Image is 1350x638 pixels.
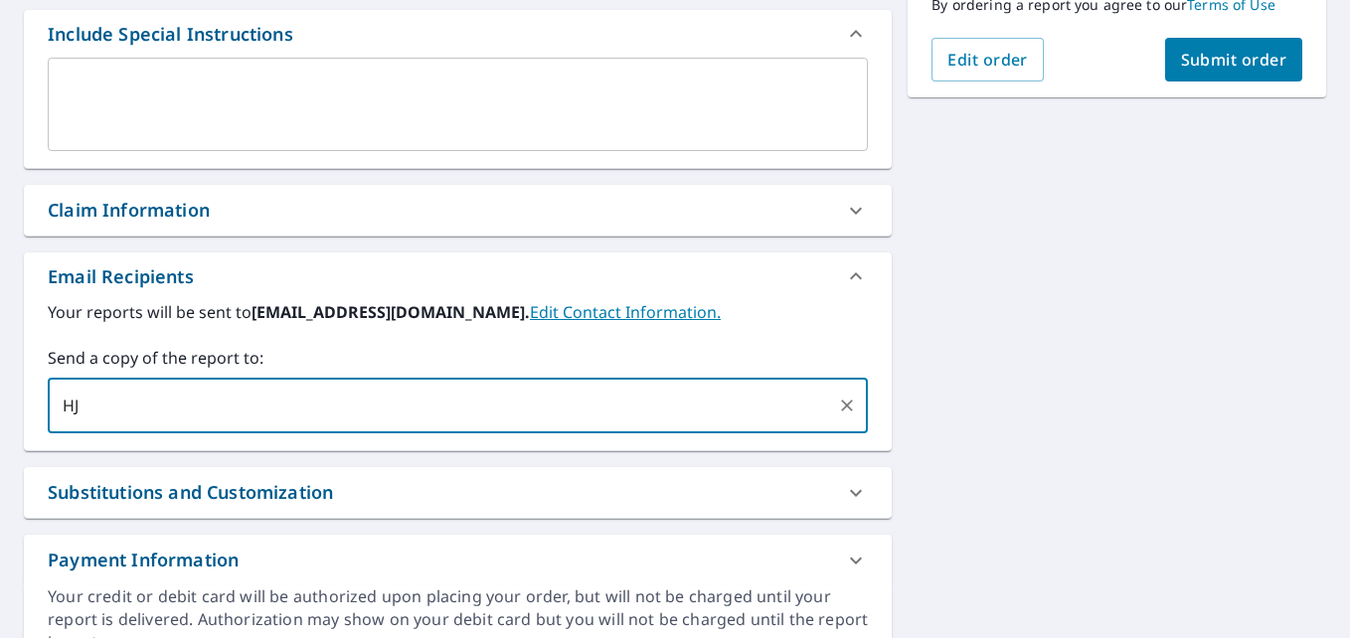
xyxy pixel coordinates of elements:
[48,21,293,48] div: Include Special Instructions
[24,467,892,518] div: Substitutions and Customization
[252,301,530,323] b: [EMAIL_ADDRESS][DOMAIN_NAME].
[48,346,868,370] label: Send a copy of the report to:
[24,535,892,585] div: Payment Information
[1165,38,1303,81] button: Submit order
[48,547,239,573] div: Payment Information
[48,300,868,324] label: Your reports will be sent to
[1181,49,1287,71] span: Submit order
[947,49,1028,71] span: Edit order
[833,392,861,419] button: Clear
[24,252,892,300] div: Email Recipients
[931,38,1044,81] button: Edit order
[530,301,721,323] a: EditContactInfo
[48,197,210,224] div: Claim Information
[24,10,892,58] div: Include Special Instructions
[48,479,333,506] div: Substitutions and Customization
[24,185,892,236] div: Claim Information
[48,263,194,290] div: Email Recipients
